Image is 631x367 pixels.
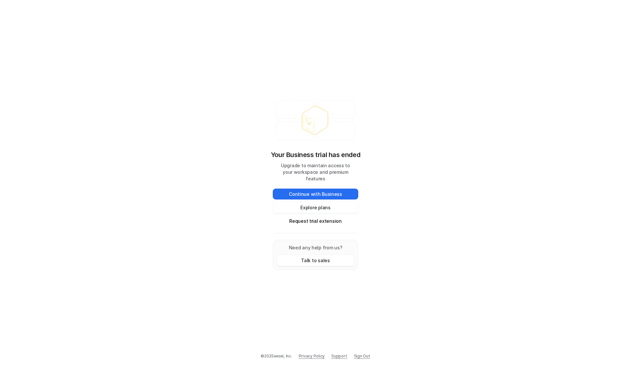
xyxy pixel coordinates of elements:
[277,244,354,251] p: Need any help from us?
[273,216,358,226] button: Request trial extension
[331,353,347,359] span: Support
[261,353,292,359] p: © 2025 eesel, Inc.
[273,162,358,182] p: Upgrade to maintain access to your workspace and premium features
[271,150,360,160] p: Your Business trial has ended
[273,202,358,213] button: Explore plans
[354,353,370,359] a: Sign Out
[299,353,325,359] a: Privacy Policy
[277,255,354,266] button: Talk to sales
[273,189,358,199] button: Continue with Business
